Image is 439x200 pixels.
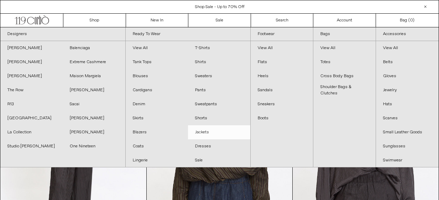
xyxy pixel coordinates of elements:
[63,139,125,153] a: One Nineteen
[63,55,125,69] a: Extreme Cashmere
[251,83,313,97] a: Sandals
[126,83,188,97] a: Cardigans
[376,111,439,125] a: Scarves
[376,139,439,153] a: Sunglasses
[0,27,125,41] a: Designers
[126,97,188,111] a: Denim
[195,4,244,10] a: Shop Sale - Up to 70% Off
[63,41,125,55] a: Balenciaga
[0,55,63,69] a: [PERSON_NAME]
[313,69,376,83] a: Cross Body Bags
[188,69,250,83] a: Sweaters
[0,139,63,153] a: Studio [PERSON_NAME]
[376,83,439,97] a: Jewelry
[188,14,251,27] a: Sale
[188,83,250,97] a: Pants
[376,97,439,111] a: Hats
[251,41,313,55] a: View All
[63,69,125,83] a: Maison Margiela
[188,139,250,153] a: Dresses
[0,69,63,83] a: [PERSON_NAME]
[126,153,188,167] a: Lingerie
[63,97,125,111] a: Sacai
[0,111,63,125] a: [GEOGRAPHIC_DATA]
[376,125,439,139] a: Small Leather Goods
[126,139,188,153] a: Coats
[126,27,251,41] a: Ready To Wear
[376,55,439,69] a: Belts
[188,55,250,69] a: Shirts
[126,125,188,139] a: Blazers
[251,14,314,27] a: Search
[63,14,126,27] a: Shop
[376,14,439,27] a: Bag ()
[0,97,63,111] a: R13
[251,69,313,83] a: Heels
[251,55,313,69] a: Flats
[410,18,413,23] span: 0
[126,111,188,125] a: Skirts
[313,83,376,97] a: Shoulder Bags & Clutches
[376,41,439,55] a: View All
[126,14,189,27] a: New In
[251,97,313,111] a: Sneakers
[0,125,63,139] a: La Collection
[376,69,439,83] a: Gloves
[313,41,376,55] a: View All
[188,111,250,125] a: Shorts
[376,153,439,167] a: Swimwear
[63,83,125,97] a: [PERSON_NAME]
[126,69,188,83] a: Blouses
[63,125,125,139] a: [PERSON_NAME]
[0,83,63,97] a: The Row
[63,111,125,125] a: [PERSON_NAME]
[251,111,313,125] a: Boots
[313,27,376,41] a: Bags
[410,17,414,24] span: )
[188,153,250,167] a: Sale
[313,14,376,27] a: Account
[188,125,250,139] a: Jackets
[188,97,250,111] a: Sweatpants
[126,41,188,55] a: View All
[0,41,63,55] a: [PERSON_NAME]
[376,27,439,41] a: Accessories
[126,55,188,69] a: Tank Tops
[188,41,250,55] a: T-Shirts
[313,55,376,69] a: Totes
[251,27,313,41] a: Footwear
